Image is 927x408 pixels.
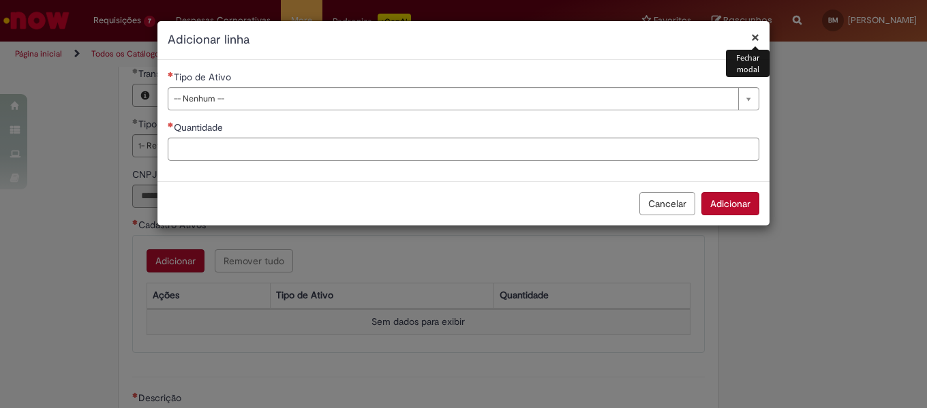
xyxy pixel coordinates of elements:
[751,30,759,44] button: Fechar modal
[726,50,770,77] div: Fechar modal
[174,121,226,134] span: Quantidade
[701,192,759,215] button: Adicionar
[168,138,759,161] input: Quantidade
[639,192,695,215] button: Cancelar
[174,71,234,83] span: Tipo de Ativo
[168,31,759,49] h2: Adicionar linha
[168,72,174,77] span: Necessários
[174,88,731,110] span: -- Nenhum --
[168,122,174,127] span: Necessários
